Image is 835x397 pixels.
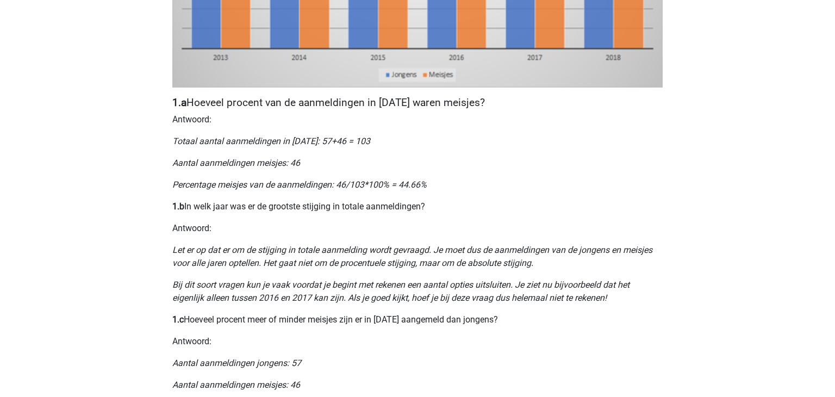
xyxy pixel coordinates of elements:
[172,314,184,325] b: 1.c
[172,158,300,168] i: Aantal aanmeldingen meisjes: 46
[172,179,427,190] i: Percentage meisjes van de aanmeldingen: 46/103*100% = 44.66%
[172,358,301,368] i: Aantal aanmeldingen jongens: 57
[172,113,663,126] p: Antwoord:
[172,136,370,146] i: Totaal aantal aanmeldingen in [DATE]: 57+46 = 103
[172,280,630,303] i: Bij dit soort vragen kun je vaak voordat je begint met rekenen een aantal opties uitsluiten. Je z...
[172,222,663,235] p: Antwoord:
[172,200,663,213] p: In welk jaar was er de grootste stijging in totale aanmeldingen?
[172,96,186,109] b: 1.a
[172,313,663,326] p: Hoeveel procent meer of minder meisjes zijn er in [DATE] aangemeld dan jongens?
[172,201,184,212] b: 1.b
[172,96,663,109] h4: Hoeveel procent van de aanmeldingen in [DATE] waren meisjes?
[172,380,300,390] i: Aantal aanmeldingen meisjes: 46
[172,245,652,268] i: Let er op dat er om de stijging in totale aanmelding wordt gevraagd. Je moet dus de aanmeldingen ...
[172,335,663,348] p: Antwoord:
